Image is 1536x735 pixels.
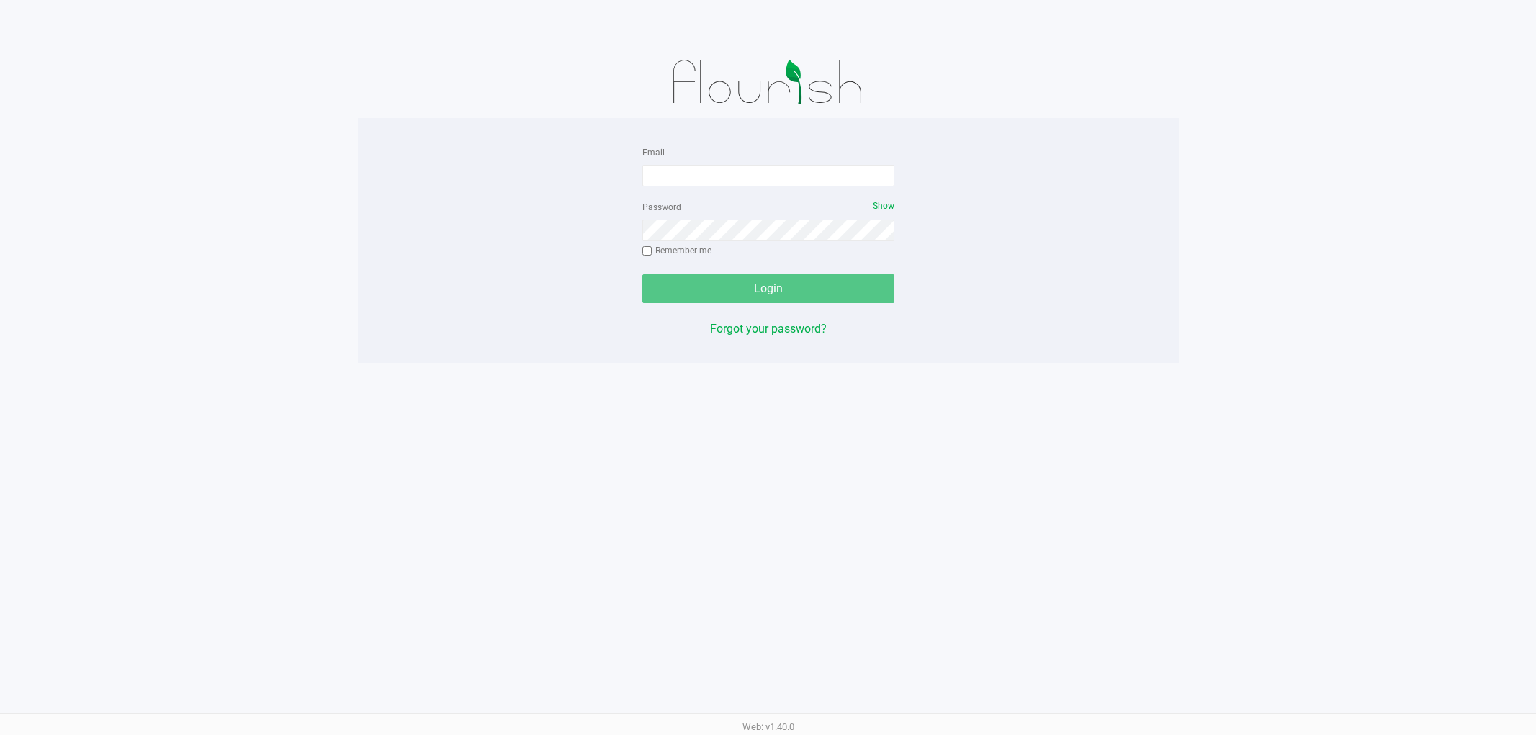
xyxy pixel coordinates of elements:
label: Password [642,201,681,214]
label: Remember me [642,244,711,257]
button: Forgot your password? [710,320,827,338]
input: Remember me [642,246,652,256]
span: Show [873,201,894,211]
label: Email [642,146,665,159]
span: Web: v1.40.0 [742,721,794,732]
